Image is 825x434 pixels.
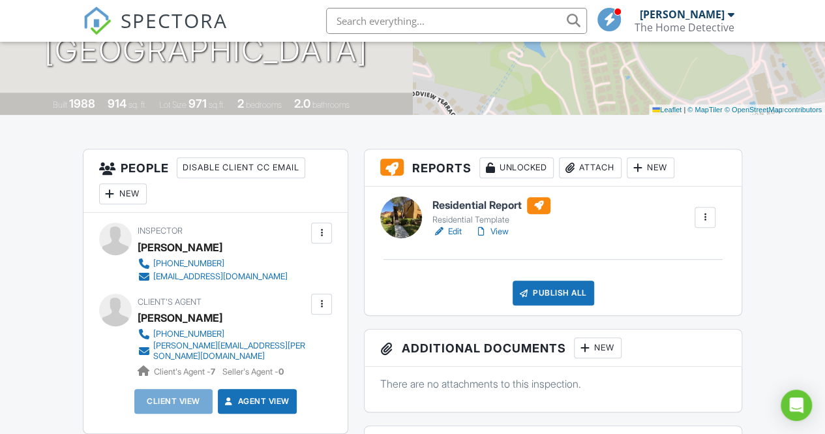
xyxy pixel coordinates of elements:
[69,97,95,110] div: 1988
[312,100,350,110] span: bathrooms
[128,100,147,110] span: sq. ft.
[365,149,742,187] h3: Reports
[121,7,228,34] span: SPECTORA
[83,7,112,35] img: The Best Home Inspection Software - Spectora
[99,183,147,204] div: New
[640,8,725,21] div: [PERSON_NAME]
[83,18,228,45] a: SPECTORA
[781,390,812,421] div: Open Intercom Messenger
[559,157,622,178] div: Attach
[188,97,207,110] div: 971
[138,270,288,283] a: [EMAIL_ADDRESS][DOMAIN_NAME]
[246,100,282,110] span: bedrooms
[177,157,305,178] div: Disable Client CC Email
[138,308,222,328] a: [PERSON_NAME]
[159,100,187,110] span: Lot Size
[479,157,554,178] div: Unlocked
[222,367,284,377] span: Seller's Agent -
[237,97,244,110] div: 2
[138,238,222,257] div: [PERSON_NAME]
[153,258,224,269] div: [PHONE_NUMBER]
[432,215,550,225] div: Residential Template
[138,297,202,307] span: Client's Agent
[209,100,225,110] span: sq.ft.
[138,328,308,341] a: [PHONE_NUMBER]
[108,97,127,110] div: 914
[432,225,462,238] a: Edit
[627,157,674,178] div: New
[138,226,183,236] span: Inspector
[513,281,594,305] div: Publish All
[687,106,723,114] a: © MapTiler
[154,367,217,377] span: Client's Agent -
[153,329,224,339] div: [PHONE_NUMBER]
[278,367,284,377] strong: 0
[138,257,288,270] a: [PHONE_NUMBER]
[683,106,685,114] span: |
[211,367,215,377] strong: 7
[53,100,67,110] span: Built
[725,106,822,114] a: © OpenStreetMap contributors
[222,395,290,408] a: Agent View
[153,341,308,362] div: [PERSON_NAME][EMAIL_ADDRESS][PERSON_NAME][DOMAIN_NAME]
[294,97,310,110] div: 2.0
[574,337,622,358] div: New
[326,8,587,34] input: Search everything...
[365,330,742,367] h3: Additional Documents
[432,197,550,226] a: Residential Report Residential Template
[83,149,348,213] h3: People
[432,197,550,214] h6: Residential Report
[652,106,682,114] a: Leaflet
[635,21,734,34] div: The Home Detective
[138,341,308,362] a: [PERSON_NAME][EMAIL_ADDRESS][PERSON_NAME][DOMAIN_NAME]
[153,271,288,282] div: [EMAIL_ADDRESS][DOMAIN_NAME]
[380,377,726,391] p: There are no attachments to this inspection.
[475,225,509,238] a: View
